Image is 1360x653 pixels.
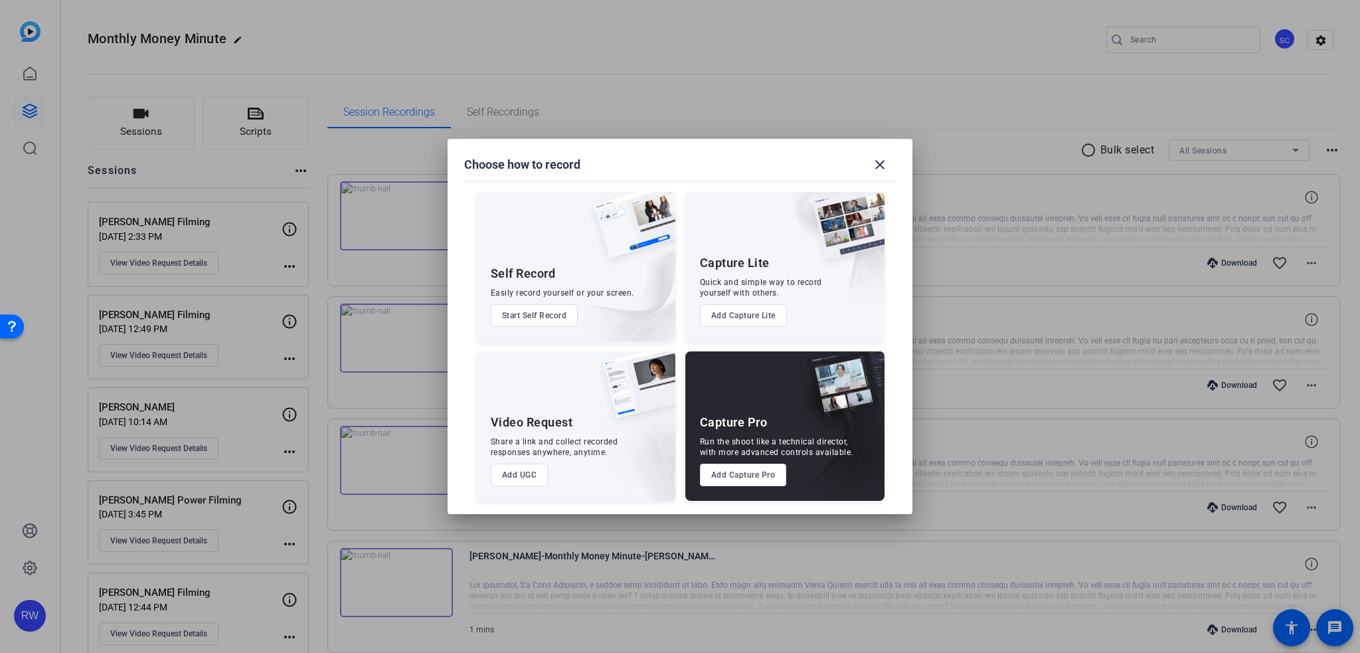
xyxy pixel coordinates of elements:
div: Share a link and collect recorded responses anywhere, anytime. [491,436,618,458]
div: Capture Lite [700,255,770,271]
img: ugc-content.png [593,351,675,432]
button: Add UGC [491,464,549,486]
img: self-record.png [584,192,675,272]
img: embarkstudio-ugc-content.png [598,393,675,501]
button: Start Self Record [491,304,578,327]
button: Add Capture Lite [700,304,787,327]
img: embarkstudio-capture-pro.png [786,368,885,501]
div: Capture Pro [700,415,768,430]
mat-icon: close [872,157,888,173]
img: capture-pro.png [797,351,885,432]
img: capture-lite.png [802,192,885,273]
img: embarkstudio-self-record.png [560,221,675,341]
div: Video Request [491,415,573,430]
div: Easily record yourself or your screen. [491,288,634,298]
h1: Choose how to record [464,157,580,173]
div: Run the shoot like a technical director, with more advanced controls available. [700,436,853,458]
button: Add Capture Pro [700,464,787,486]
div: Self Record [491,266,556,282]
div: Quick and simple way to record yourself with others. [700,277,822,298]
img: embarkstudio-capture-lite.png [766,192,885,325]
